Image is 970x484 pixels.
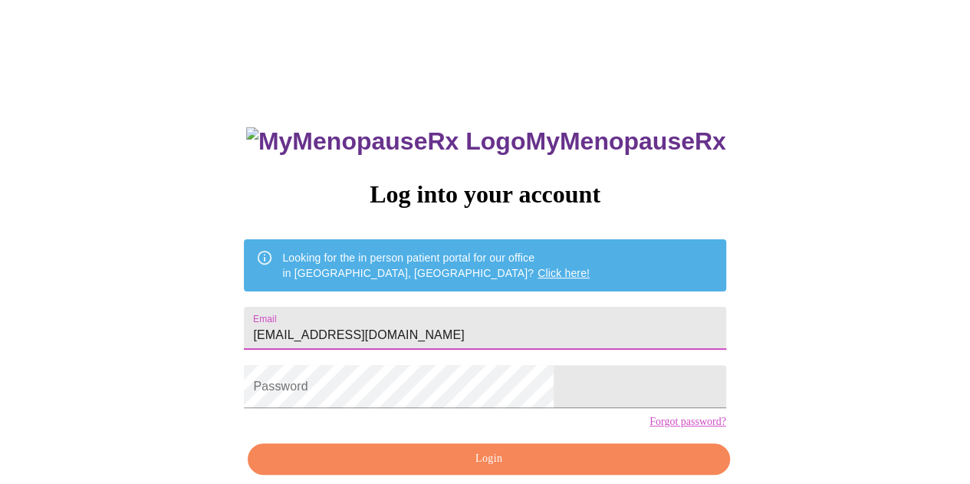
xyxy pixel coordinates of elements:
[246,127,726,156] h3: MyMenopauseRx
[649,416,726,428] a: Forgot password?
[265,449,712,469] span: Login
[282,244,590,287] div: Looking for the in person patient portal for our office in [GEOGRAPHIC_DATA], [GEOGRAPHIC_DATA]?
[246,127,525,156] img: MyMenopauseRx Logo
[248,443,729,475] button: Login
[538,267,590,279] a: Click here!
[244,180,725,209] h3: Log into your account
